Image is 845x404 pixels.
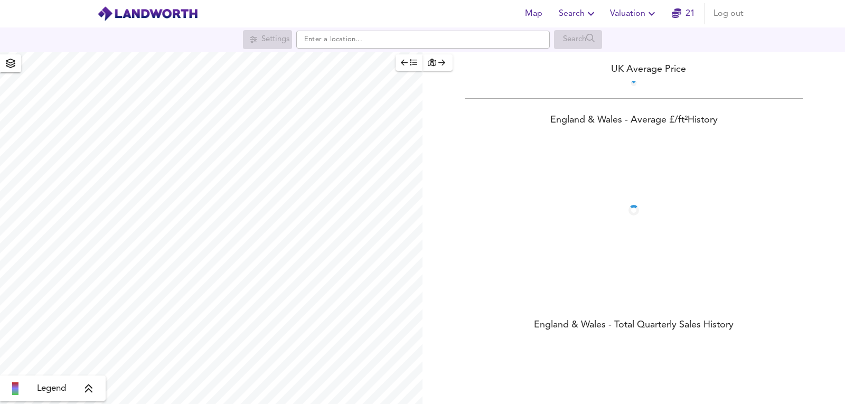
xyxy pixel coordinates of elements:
div: England & Wales - Total Quarterly Sales History [422,318,845,333]
a: 21 [672,6,695,21]
div: Search for a location first or explore the map [554,30,602,49]
button: 21 [666,3,700,24]
button: Search [555,3,602,24]
span: Search [559,6,597,21]
button: Log out [709,3,748,24]
img: logo [97,6,198,22]
button: Map [517,3,550,24]
div: Search for a location first or explore the map [243,30,292,49]
span: Log out [713,6,744,21]
div: England & Wales - Average £/ ft² History [422,114,845,128]
button: Valuation [606,3,662,24]
span: Legend [37,382,66,395]
div: UK Average Price [422,62,845,77]
span: Map [521,6,546,21]
input: Enter a location... [296,31,550,49]
span: Valuation [610,6,658,21]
